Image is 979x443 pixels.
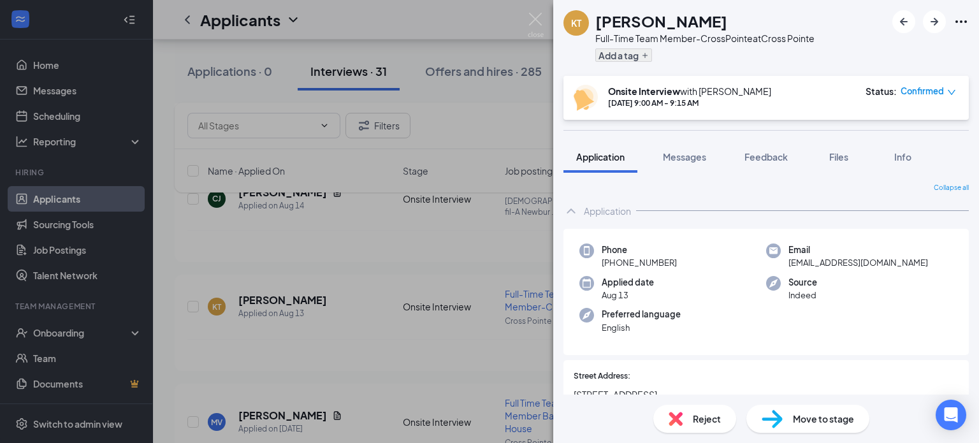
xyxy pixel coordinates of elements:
[608,85,771,98] div: with [PERSON_NAME]
[595,48,652,62] button: PlusAdd a tag
[892,10,915,33] button: ArrowLeftNew
[584,205,631,217] div: Application
[693,412,721,426] span: Reject
[602,308,681,321] span: Preferred language
[934,183,969,193] span: Collapse all
[571,17,581,29] div: KT
[602,256,677,269] span: [PHONE_NUMBER]
[901,85,944,98] span: Confirmed
[788,243,928,256] span: Email
[608,85,680,97] b: Onsite Interview
[927,14,942,29] svg: ArrowRight
[954,14,969,29] svg: Ellipses
[788,289,817,301] span: Indeed
[576,151,625,163] span: Application
[866,85,897,98] div: Status :
[602,243,677,256] span: Phone
[602,289,654,301] span: Aug 13
[923,10,946,33] button: ArrowRight
[563,203,579,219] svg: ChevronUp
[788,256,928,269] span: [EMAIL_ADDRESS][DOMAIN_NAME]
[595,10,727,32] h1: [PERSON_NAME]
[574,370,630,382] span: Street Address:
[744,151,788,163] span: Feedback
[602,321,681,334] span: English
[595,32,815,45] div: Full-Time Team Member-CrossPointe at Cross Pointe
[663,151,706,163] span: Messages
[829,151,848,163] span: Files
[793,412,854,426] span: Move to stage
[641,52,649,59] svg: Plus
[936,400,966,430] div: Open Intercom Messenger
[608,98,771,108] div: [DATE] 9:00 AM - 9:15 AM
[947,88,956,97] span: down
[574,388,959,402] span: [STREET_ADDRESS]
[894,151,911,163] span: Info
[602,276,654,289] span: Applied date
[788,276,817,289] span: Source
[896,14,911,29] svg: ArrowLeftNew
